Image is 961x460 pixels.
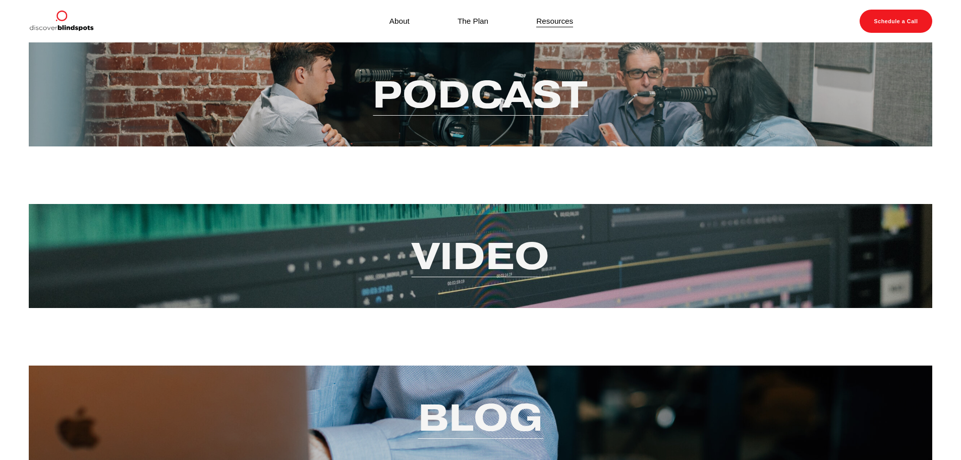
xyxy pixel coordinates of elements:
a: Resources [536,14,573,28]
a: The Plan [458,14,488,28]
img: Discover Blind Spots [29,10,93,33]
a: Schedule a Call [860,10,932,33]
a: About [389,14,410,28]
a: Blog [418,393,543,442]
a: Podcast [373,70,588,119]
a: Video [412,231,550,280]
